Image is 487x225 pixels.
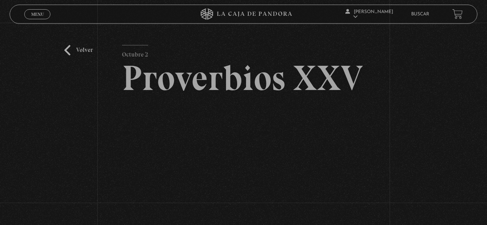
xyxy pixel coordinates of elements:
a: View your shopping cart [452,9,463,19]
h2: Proverbios XXV [122,60,365,96]
span: [PERSON_NAME] [345,10,393,19]
p: Octubre 2 [122,45,148,60]
a: Volver [64,45,93,55]
span: Cerrar [28,18,47,23]
span: Menu [31,12,44,17]
a: Buscar [411,12,429,17]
